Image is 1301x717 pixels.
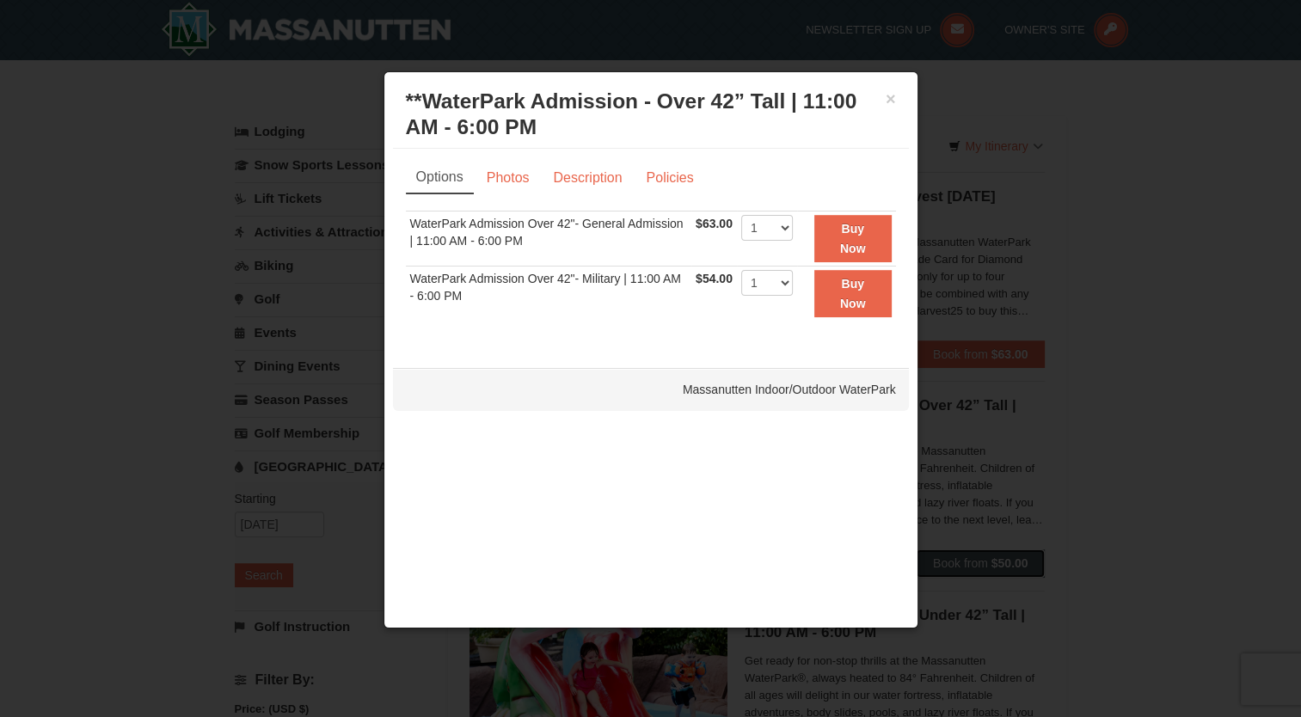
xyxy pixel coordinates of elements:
span: $63.00 [696,217,733,230]
strong: Buy Now [840,222,866,254]
h3: **WaterPark Admission - Over 42” Tall | 11:00 AM - 6:00 PM [406,89,896,140]
a: Policies [635,162,704,194]
span: $54.00 [696,272,733,285]
button: Buy Now [814,215,892,262]
a: Photos [476,162,541,194]
td: WaterPark Admission Over 42"- Military | 11:00 AM - 6:00 PM [406,267,692,321]
div: Massanutten Indoor/Outdoor WaterPark [393,368,909,411]
button: Buy Now [814,270,892,317]
a: Description [542,162,633,194]
a: Options [406,162,474,194]
strong: Buy Now [840,277,866,309]
button: × [886,90,896,107]
td: WaterPark Admission Over 42"- General Admission | 11:00 AM - 6:00 PM [406,211,692,267]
